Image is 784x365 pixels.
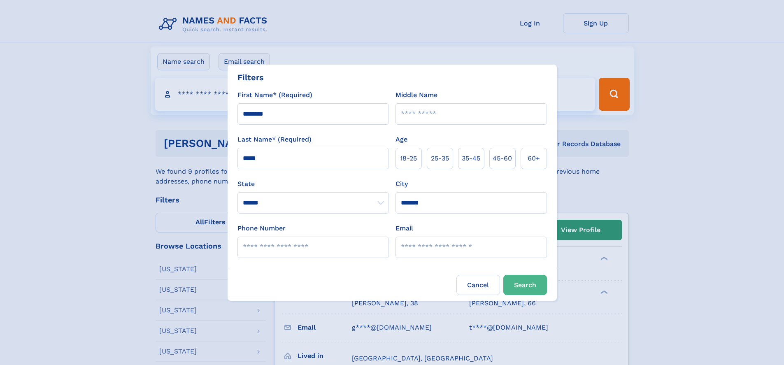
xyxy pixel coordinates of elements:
[395,90,437,100] label: Middle Name
[462,153,480,163] span: 35‑45
[395,135,407,144] label: Age
[431,153,449,163] span: 25‑35
[493,153,512,163] span: 45‑60
[395,179,408,189] label: City
[237,179,389,189] label: State
[237,223,286,233] label: Phone Number
[237,71,264,84] div: Filters
[528,153,540,163] span: 60+
[395,223,413,233] label: Email
[237,135,312,144] label: Last Name* (Required)
[456,275,500,295] label: Cancel
[400,153,417,163] span: 18‑25
[237,90,312,100] label: First Name* (Required)
[503,275,547,295] button: Search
